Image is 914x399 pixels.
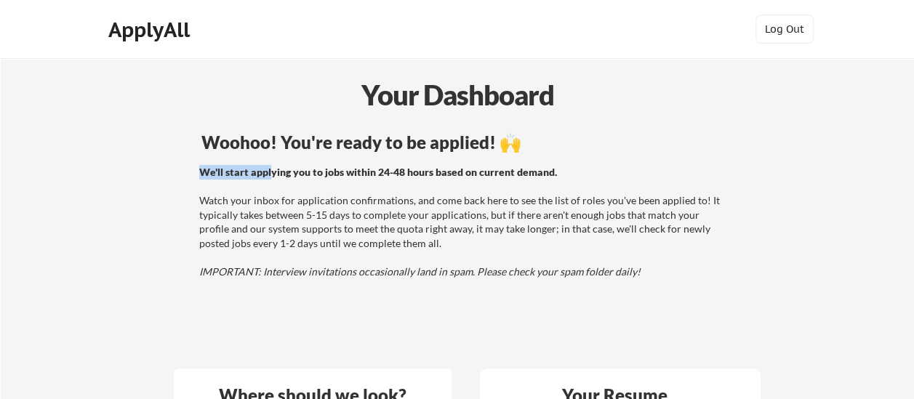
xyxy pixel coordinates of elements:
[108,17,194,42] div: ApplyAll
[755,15,814,44] button: Log Out
[1,74,914,116] div: Your Dashboard
[199,166,557,178] strong: We'll start applying you to jobs within 24-48 hours based on current demand.
[201,134,726,151] div: Woohoo! You're ready to be applied! 🙌
[199,265,641,278] em: IMPORTANT: Interview invitations occasionally land in spam. Please check your spam folder daily!
[199,165,723,279] div: Watch your inbox for application confirmations, and come back here to see the list of roles you'v...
